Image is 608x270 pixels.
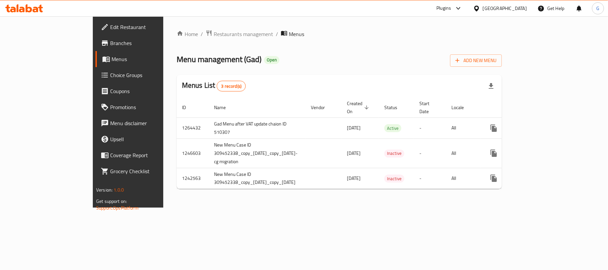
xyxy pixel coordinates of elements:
span: Version: [96,186,113,194]
button: more [486,145,502,161]
span: Coverage Report [110,151,189,159]
a: Edit Restaurant [95,19,194,35]
span: Menu management ( Gad ) [177,52,261,67]
a: Coupons [95,83,194,99]
button: Change Status [502,120,518,136]
span: Status [384,103,406,111]
span: Created On [347,99,371,115]
span: Open [264,57,279,63]
span: Branches [110,39,189,47]
td: New Menu Case ID 309452338_copy_[DATE]_copy_[DATE]-cg migration [209,139,306,168]
td: All [446,139,480,168]
span: Get support on: [96,197,127,206]
a: Coverage Report [95,147,194,163]
span: Restaurants management [214,30,273,38]
div: Export file [483,78,499,94]
th: Actions [480,97,555,118]
button: more [486,170,502,186]
span: [DATE] [347,174,361,183]
a: Menu disclaimer [95,115,194,131]
span: Inactive [384,150,404,157]
div: Active [384,124,401,132]
a: Choice Groups [95,67,194,83]
h2: Menus List [182,80,246,91]
span: Edit Restaurant [110,23,189,31]
td: - [414,117,446,139]
span: Menu disclaimer [110,119,189,127]
td: Gad Menu after VAT update chaion ID 510307 [209,117,306,139]
span: Vendor [311,103,334,111]
div: Plugins [436,4,451,12]
td: - [414,168,446,189]
a: Branches [95,35,194,51]
button: Change Status [502,170,518,186]
span: Grocery Checklist [110,167,189,175]
span: [DATE] [347,149,361,158]
td: - [414,139,446,168]
span: Promotions [110,103,189,111]
span: G [596,5,599,12]
div: Inactive [384,150,404,158]
a: Restaurants management [206,30,273,38]
span: Coupons [110,87,189,95]
span: 1.0.0 [114,186,124,194]
div: Total records count [217,81,246,91]
nav: breadcrumb [177,30,502,38]
table: enhanced table [177,97,555,189]
span: Choice Groups [110,71,189,79]
td: All [446,117,480,139]
span: Inactive [384,175,404,183]
a: Promotions [95,99,194,115]
span: Active [384,124,401,132]
td: New Menu Case ID 309452338_copy_[DATE]_copy_[DATE] [209,168,306,189]
a: Support.OpsPlatform [96,204,139,212]
div: Open [264,56,279,64]
span: Locale [451,103,472,111]
li: / [276,30,278,38]
span: 3 record(s) [217,83,245,89]
span: Add New Menu [455,56,496,65]
button: Add New Menu [450,54,502,67]
div: [GEOGRAPHIC_DATA] [483,5,527,12]
span: Name [214,103,234,111]
span: Menus [112,55,189,63]
span: ID [182,103,195,111]
a: Menus [95,51,194,67]
td: All [446,168,480,189]
span: Upsell [110,135,189,143]
a: Upsell [95,131,194,147]
span: Start Date [419,99,438,115]
a: Grocery Checklist [95,163,194,179]
button: more [486,120,502,136]
li: / [201,30,203,38]
button: Change Status [502,145,518,161]
span: [DATE] [347,123,361,132]
span: Menus [289,30,304,38]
